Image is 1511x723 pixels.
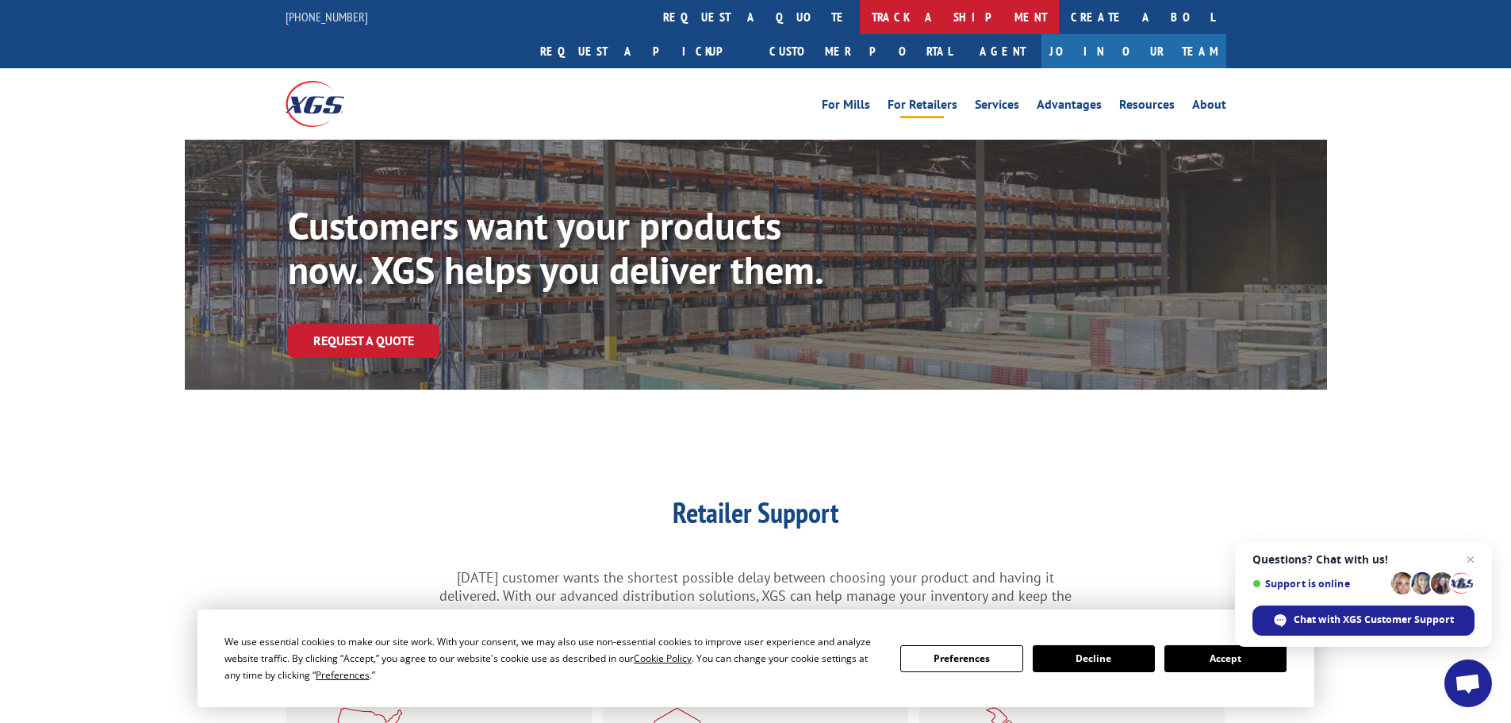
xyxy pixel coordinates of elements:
[1252,553,1475,566] span: Questions? Chat with us!
[1252,578,1386,590] span: Support is online
[757,34,964,68] a: Customer Portal
[1252,606,1475,636] span: Chat with XGS Customer Support
[1033,645,1155,672] button: Decline
[1192,98,1226,116] a: About
[1164,645,1287,672] button: Accept
[1041,34,1226,68] a: Join Our Team
[1119,98,1175,116] a: Resources
[1444,660,1492,707] a: Open chat
[634,652,692,665] span: Cookie Policy
[316,668,370,682] span: Preferences
[964,34,1041,68] a: Agent
[975,98,1019,116] a: Services
[900,645,1022,672] button: Preferences
[439,498,1073,535] h1: Retailer Support
[888,98,957,116] a: For Retailers
[288,324,439,358] a: Request a Quote
[1294,613,1454,627] span: Chat with XGS Customer Support
[198,610,1314,707] div: Cookie Consent Prompt
[224,633,881,683] div: We use essential cookies to make our site work. With your consent, we may also use non-essential ...
[528,34,757,68] a: Request a pickup
[822,98,870,116] a: For Mills
[288,203,857,292] p: Customers want your products now. XGS helps you deliver them.
[1037,98,1102,116] a: Advantages
[439,568,1073,625] p: [DATE] customer wants the shortest possible delay between choosing your product and having it del...
[286,9,368,25] a: [PHONE_NUMBER]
